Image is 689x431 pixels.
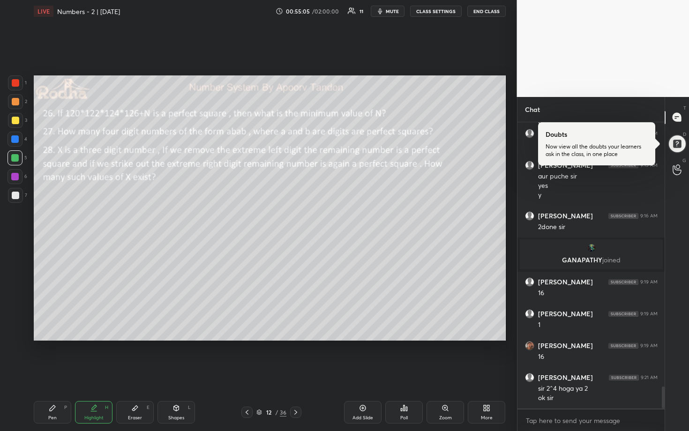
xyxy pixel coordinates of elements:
[525,161,534,170] img: default.png
[608,163,638,168] img: 4P8fHbbgJtejmAAAAAElFTkSuQmCC
[439,416,452,420] div: Zoom
[640,279,658,285] div: 9:19 AM
[188,405,191,410] div: L
[128,416,142,420] div: Eraser
[280,408,286,416] div: 36
[608,311,638,317] img: 4P8fHbbgJtejmAAAAAElFTkSuQmCC
[7,132,27,147] div: 4
[608,213,638,219] img: 4P8fHbbgJtejmAAAAAElFTkSuQmCC
[682,157,686,164] p: G
[481,416,493,420] div: More
[683,104,686,111] p: T
[8,94,27,109] div: 2
[538,212,593,220] h6: [PERSON_NAME]
[386,8,399,15] span: mute
[8,75,27,90] div: 1
[538,223,658,232] div: 2done sir
[525,256,657,264] p: GANAPATHY
[608,279,638,285] img: 4P8fHbbgJtejmAAAAAElFTkSuQmCC
[640,163,658,168] div: 9:15 AM
[538,289,658,298] div: 16
[538,394,658,403] div: ok sir
[168,416,184,420] div: Shapes
[105,405,108,410] div: H
[147,405,150,410] div: E
[538,384,658,394] div: sir 2^4 hoga ya 2
[359,9,363,14] div: 11
[467,6,506,17] button: END CLASS
[640,131,658,136] div: 9:14 AM
[525,129,534,138] img: default.png
[7,150,27,165] div: 5
[84,416,104,420] div: Highlight
[7,169,27,184] div: 6
[608,343,638,349] img: 4P8fHbbgJtejmAAAAAElFTkSuQmCC
[586,243,596,253] img: thumbnail.jpg
[538,140,658,149] div: prev to prev slide sir
[525,212,534,220] img: default.png
[538,172,658,181] div: aur puche sir
[640,311,658,317] div: 9:19 AM
[640,213,658,219] div: 9:16 AM
[641,375,658,380] div: 9:21 AM
[538,161,593,170] h6: [PERSON_NAME]
[538,352,658,362] div: 16
[525,278,534,286] img: default.png
[683,131,686,138] p: D
[410,6,462,17] button: CLASS SETTINGS
[525,373,534,382] img: default.png
[525,342,534,350] img: thumbnail.jpg
[8,188,27,203] div: 7
[8,113,27,128] div: 3
[371,6,404,17] button: mute
[538,191,658,200] div: y
[275,409,278,415] div: /
[525,310,534,318] img: default.png
[517,97,547,122] p: Chat
[48,416,57,420] div: Pen
[640,343,658,349] div: 9:19 AM
[538,373,593,382] h6: [PERSON_NAME]
[538,278,593,286] h6: [PERSON_NAME]
[64,405,67,410] div: P
[400,416,408,420] div: Poll
[352,416,373,420] div: Add Slide
[264,409,273,415] div: 12
[34,6,53,17] div: LIVE
[517,122,665,409] div: grid
[538,320,658,330] div: 1
[57,7,120,16] h4: Numbers - 2 | [DATE]
[609,375,639,380] img: 4P8fHbbgJtejmAAAAAElFTkSuQmCC
[538,181,658,191] div: yes
[538,310,593,318] h6: [PERSON_NAME]
[602,255,621,264] span: joined
[538,342,593,350] h6: [PERSON_NAME]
